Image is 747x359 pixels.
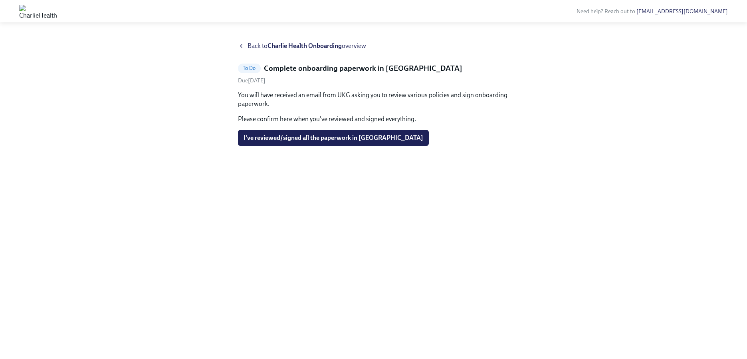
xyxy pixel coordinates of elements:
img: CharlieHealth [19,5,57,18]
span: Back to overview [248,42,366,50]
span: To Do [238,65,261,71]
span: Need help? Reach out to [577,8,728,15]
span: I've reviewed/signed all the paperwork in [GEOGRAPHIC_DATA] [244,134,423,142]
a: Back toCharlie Health Onboardingoverview [238,42,509,50]
p: Please confirm here when you've reviewed and signed everything. [238,115,509,124]
h5: Complete onboarding paperwork in [GEOGRAPHIC_DATA] [264,63,462,74]
button: I've reviewed/signed all the paperwork in [GEOGRAPHIC_DATA] [238,130,429,146]
span: Friday, September 19th 2025, 10:00 am [238,77,266,84]
p: You will have received an email from UKG asking you to review various policies and sign onboardin... [238,91,509,108]
a: [EMAIL_ADDRESS][DOMAIN_NAME] [636,8,728,15]
strong: Charlie Health Onboarding [267,42,342,50]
